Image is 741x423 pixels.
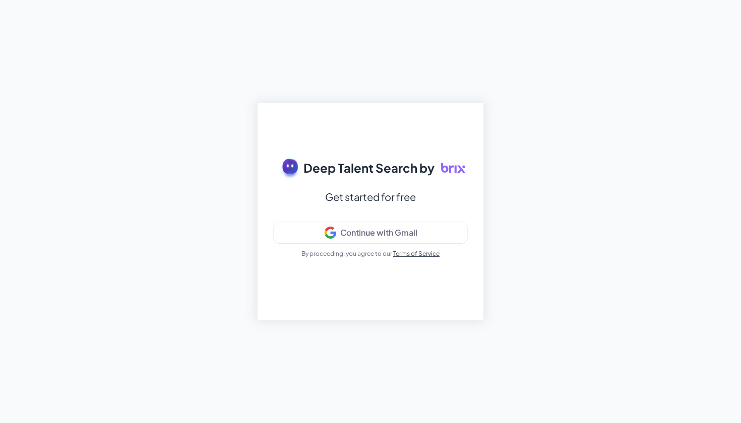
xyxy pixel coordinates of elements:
a: Terms of Service [393,250,440,257]
span: Deep Talent Search by [303,159,435,177]
iframe: “使用 Google 账号登录”对话框 [534,10,731,191]
div: Continue with Gmail [340,228,417,238]
p: By proceeding, you agree to our [301,249,440,258]
button: Continue with Gmail [274,222,467,243]
div: Get started for free [325,188,416,206]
